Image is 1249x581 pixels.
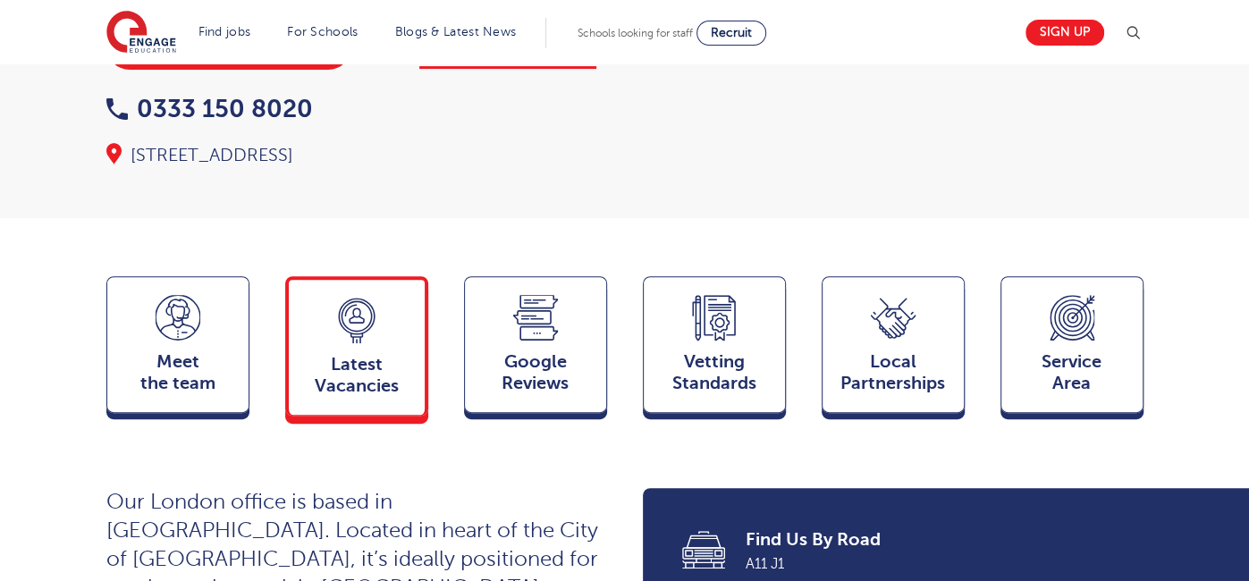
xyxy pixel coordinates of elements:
a: LatestVacancies [285,276,428,424]
a: ServiceArea [1000,276,1144,421]
a: GoogleReviews [464,276,607,421]
a: Find jobs [198,25,251,38]
span: Service Area [1010,351,1134,394]
span: Schools looking for staff [578,27,693,39]
a: Blogs & Latest News [395,25,517,38]
span: Local Partnerships [831,351,955,394]
a: For Schools [287,25,358,38]
a: VettingStandards [643,276,786,421]
img: Engage Education [106,11,176,55]
span: Meet the team [116,351,240,394]
a: Sign up [1025,20,1104,46]
span: Google Reviews [474,351,597,394]
a: Recruit [696,21,766,46]
span: Latest Vacancies [298,354,416,397]
span: Recruit [711,26,752,39]
span: Vetting Standards [653,351,776,394]
a: Local Partnerships [822,276,965,421]
a: 0333 150 8020 [106,95,313,122]
span: Find Us By Road [746,527,1118,552]
div: [STREET_ADDRESS] [106,143,607,168]
a: Meetthe team [106,276,249,421]
span: A11 J1 [746,552,1118,576]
